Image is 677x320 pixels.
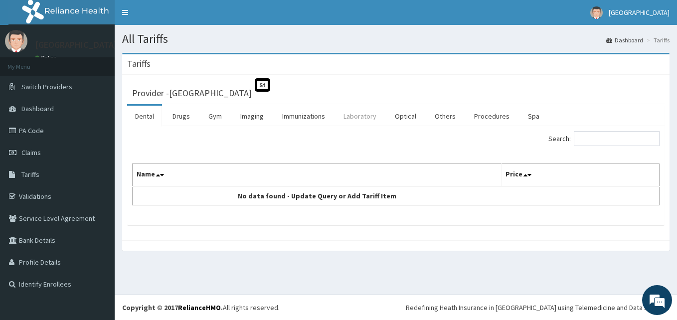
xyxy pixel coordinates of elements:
[406,303,670,313] div: Redefining Heath Insurance in [GEOGRAPHIC_DATA] using Telemedicine and Data Science!
[35,40,117,49] p: [GEOGRAPHIC_DATA]
[35,54,59,61] a: Online
[200,106,230,127] a: Gym
[387,106,424,127] a: Optical
[5,30,27,52] img: User Image
[164,5,187,29] div: Minimize live chat window
[21,104,54,113] span: Dashboard
[127,106,162,127] a: Dental
[274,106,333,127] a: Immunizations
[427,106,464,127] a: Others
[232,106,272,127] a: Imaging
[122,303,223,312] strong: Copyright © 2017 .
[501,164,659,187] th: Price
[644,36,670,44] li: Tariffs
[5,214,190,249] textarea: Type your message and hit 'Enter'
[133,186,502,205] td: No data found - Update Query or Add Tariff Item
[115,295,677,320] footer: All rights reserved.
[606,36,643,44] a: Dashboard
[178,303,221,312] a: RelianceHMO
[165,106,198,127] a: Drugs
[590,6,603,19] img: User Image
[58,96,138,197] span: We're online!
[21,148,41,157] span: Claims
[255,78,270,92] span: St
[574,131,660,146] input: Search:
[122,32,670,45] h1: All Tariffs
[520,106,547,127] a: Spa
[609,8,670,17] span: [GEOGRAPHIC_DATA]
[466,106,517,127] a: Procedures
[21,82,72,91] span: Switch Providers
[127,59,151,68] h3: Tariffs
[52,56,168,69] div: Chat with us now
[336,106,384,127] a: Laboratory
[133,164,502,187] th: Name
[132,89,252,98] h3: Provider - [GEOGRAPHIC_DATA]
[548,131,660,146] label: Search:
[18,50,40,75] img: d_794563401_company_1708531726252_794563401
[21,170,39,179] span: Tariffs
